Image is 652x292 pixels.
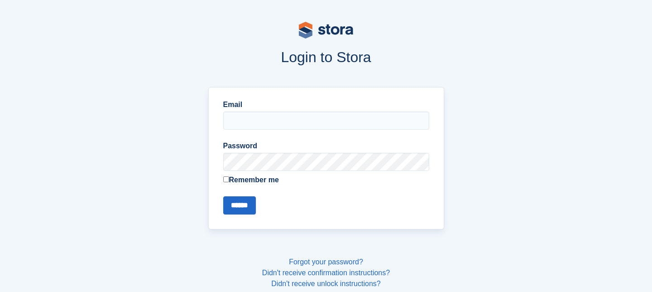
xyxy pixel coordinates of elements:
h1: Login to Stora [35,49,617,65]
img: stora-logo-53a41332b3708ae10de48c4981b4e9114cc0af31d8433b30ea865607fb682f29.svg [299,22,353,39]
label: Email [223,99,429,110]
label: Remember me [223,175,429,185]
input: Remember me [223,176,229,182]
label: Password [223,141,429,151]
a: Forgot your password? [289,258,363,266]
a: Didn't receive confirmation instructions? [262,269,390,277]
a: Didn't receive unlock instructions? [271,280,380,287]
